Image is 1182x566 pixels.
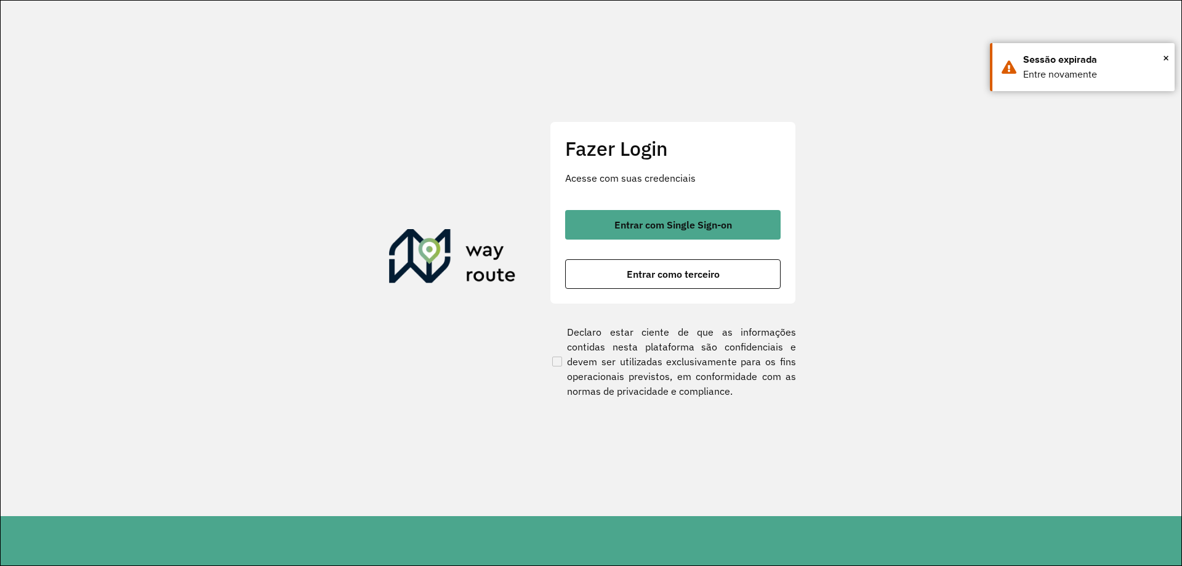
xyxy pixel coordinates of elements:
h2: Fazer Login [565,137,781,160]
img: Roteirizador AmbevTech [389,229,516,288]
div: Sessão expirada [1023,52,1165,67]
div: Entre novamente [1023,67,1165,82]
span: Entrar como terceiro [627,269,720,279]
label: Declaro estar ciente de que as informações contidas nesta plataforma são confidenciais e devem se... [550,325,796,398]
p: Acesse com suas credenciais [565,171,781,185]
button: button [565,210,781,240]
span: Entrar com Single Sign-on [614,220,732,230]
button: button [565,259,781,289]
button: Close [1163,49,1169,67]
span: × [1163,49,1169,67]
